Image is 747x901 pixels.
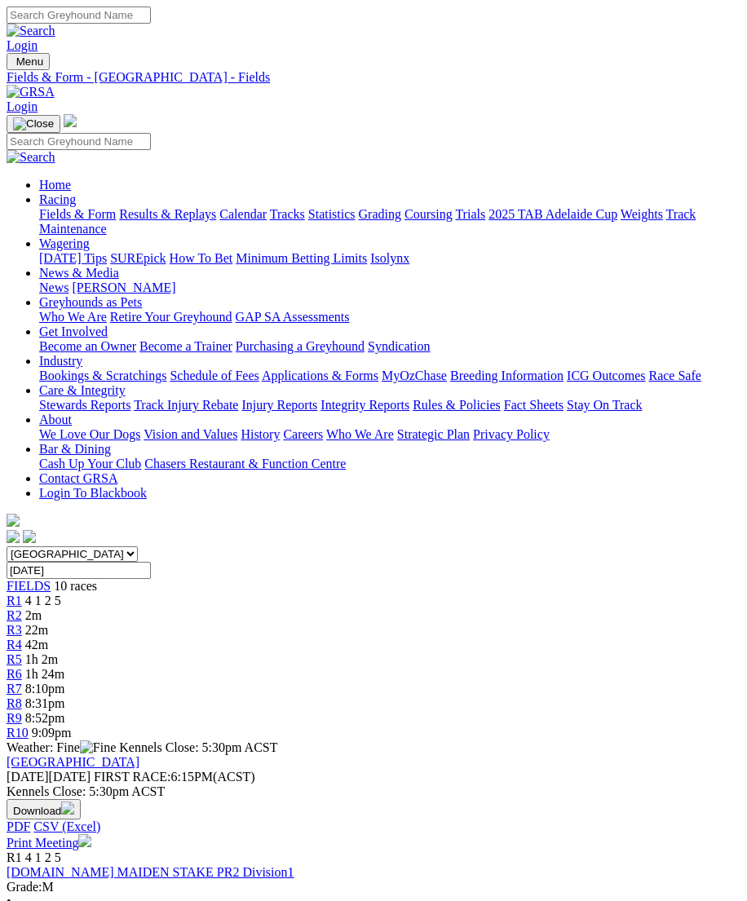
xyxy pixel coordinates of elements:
a: Login To Blackbook [39,486,147,500]
a: We Love Our Dogs [39,427,140,441]
a: R10 [7,726,29,740]
a: Calendar [219,207,267,221]
span: 10 races [54,579,97,593]
img: Search [7,24,55,38]
a: Integrity Reports [320,398,409,412]
a: Who We Are [39,310,107,324]
a: R6 [7,667,22,681]
div: Greyhounds as Pets [39,310,740,325]
img: download.svg [61,802,74,815]
a: Injury Reports [241,398,317,412]
a: Race Safe [648,369,701,382]
a: Track Maintenance [39,207,696,236]
a: How To Bet [170,251,233,265]
input: Search [7,133,151,150]
a: Login [7,99,38,113]
span: Weather: Fine [7,740,119,754]
a: [DOMAIN_NAME] MAIDEN STAKE PR2 Division1 [7,865,294,879]
a: Greyhounds as Pets [39,295,142,309]
a: Stewards Reports [39,398,130,412]
a: Isolynx [370,251,409,265]
a: About [39,413,72,426]
span: 1h 2m [25,652,58,666]
span: [DATE] [7,770,91,784]
a: Fact Sheets [504,398,564,412]
img: facebook.svg [7,530,20,543]
a: Weights [621,207,663,221]
div: Download [7,819,740,834]
a: Results & Replays [119,207,216,221]
input: Search [7,7,151,24]
a: Print Meeting [7,836,91,850]
a: Industry [39,354,82,368]
a: Home [39,178,71,192]
img: GRSA [7,85,55,99]
a: Wagering [39,236,90,250]
a: History [241,427,280,441]
a: Rules & Policies [413,398,501,412]
a: R3 [7,623,22,637]
a: [GEOGRAPHIC_DATA] [7,755,139,769]
a: Purchasing a Greyhound [236,339,365,353]
span: 42m [25,638,48,651]
div: Kennels Close: 5:30pm ACST [7,784,740,799]
a: Tracks [270,207,305,221]
a: Who We Are [326,427,394,441]
button: Toggle navigation [7,115,60,133]
a: Coursing [404,207,453,221]
span: 4 1 2 5 [25,850,61,864]
a: R7 [7,682,22,696]
span: Menu [16,55,43,68]
input: Select date [7,562,151,579]
a: Fields & Form - [GEOGRAPHIC_DATA] - Fields [7,70,740,85]
a: R8 [7,696,22,710]
a: Care & Integrity [39,383,126,397]
a: Chasers Restaurant & Function Centre [144,457,346,470]
img: printer.svg [78,834,91,847]
a: CSV (Excel) [33,819,100,833]
span: FIELDS [7,579,51,593]
a: Strategic Plan [397,427,470,441]
img: Search [7,150,55,165]
a: SUREpick [110,251,166,265]
span: 1h 24m [25,667,64,681]
img: logo-grsa-white.png [7,514,20,527]
span: R9 [7,711,22,725]
div: News & Media [39,280,740,295]
a: News [39,280,69,294]
a: R1 [7,594,22,607]
div: M [7,880,740,894]
a: GAP SA Assessments [236,310,350,324]
span: R2 [7,608,22,622]
a: Vision and Values [144,427,237,441]
div: Wagering [39,251,740,266]
a: R5 [7,652,22,666]
span: Kennels Close: 5:30pm ACST [119,740,277,754]
a: Careers [283,427,323,441]
a: Track Injury Rebate [134,398,238,412]
a: Contact GRSA [39,471,117,485]
a: Become a Trainer [139,339,232,353]
a: Bar & Dining [39,442,111,456]
div: Industry [39,369,740,383]
div: Get Involved [39,339,740,354]
button: Toggle navigation [7,53,50,70]
a: Racing [39,192,76,206]
div: Care & Integrity [39,398,740,413]
a: Trials [455,207,485,221]
a: Login [7,38,38,52]
a: R4 [7,638,22,651]
a: 2025 TAB Adelaide Cup [488,207,617,221]
div: Bar & Dining [39,457,740,471]
a: Syndication [368,339,430,353]
a: News & Media [39,266,119,280]
span: 8:52pm [25,711,65,725]
a: Grading [359,207,401,221]
img: twitter.svg [23,530,36,543]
